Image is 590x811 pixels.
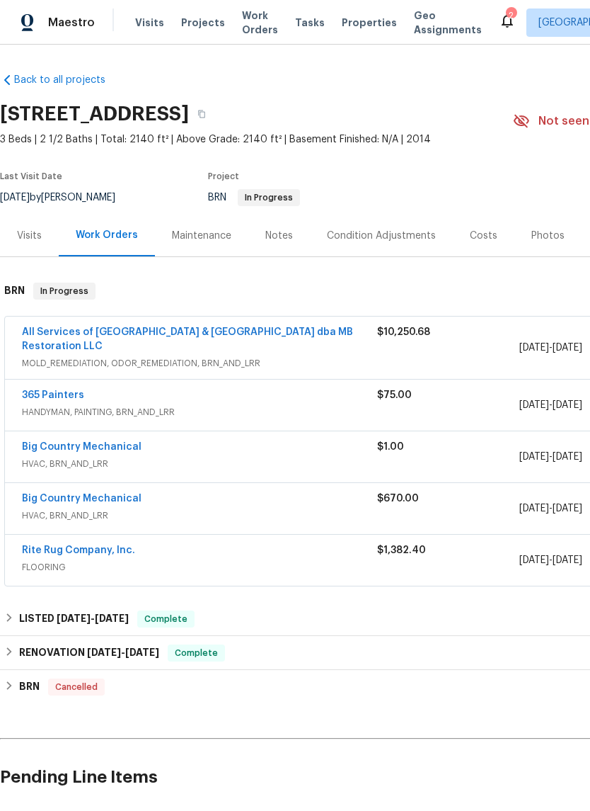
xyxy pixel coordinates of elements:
[50,680,103,694] span: Cancelled
[17,229,42,243] div: Visits
[22,545,135,555] a: Rite Rug Company, Inc.
[208,193,300,203] span: BRN
[35,284,94,298] span: In Progress
[19,645,159,662] h6: RENOVATION
[189,101,214,127] button: Copy Address
[519,343,549,353] span: [DATE]
[172,229,231,243] div: Maintenance
[22,442,141,452] a: Big Country Mechanical
[239,193,299,202] span: In Progress
[553,343,582,353] span: [DATE]
[553,452,582,462] span: [DATE]
[377,390,412,400] span: $75.00
[519,555,549,565] span: [DATE]
[169,646,224,660] span: Complete
[181,16,225,30] span: Projects
[22,457,377,471] span: HVAC, BRN_AND_LRR
[553,555,582,565] span: [DATE]
[519,450,582,464] span: -
[19,679,40,696] h6: BRN
[22,560,377,574] span: FLOORING
[242,8,278,37] span: Work Orders
[22,390,84,400] a: 365 Painters
[22,405,377,419] span: HANDYMAN, PAINTING, BRN_AND_LRR
[265,229,293,243] div: Notes
[519,341,582,355] span: -
[377,327,430,337] span: $10,250.68
[553,400,582,410] span: [DATE]
[4,283,25,300] h6: BRN
[531,229,565,243] div: Photos
[295,18,325,28] span: Tasks
[139,612,193,626] span: Complete
[553,504,582,514] span: [DATE]
[519,501,582,516] span: -
[76,228,138,242] div: Work Orders
[506,8,516,23] div: 2
[22,494,141,504] a: Big Country Mechanical
[327,229,436,243] div: Condition Adjustments
[48,16,95,30] span: Maestro
[208,172,239,181] span: Project
[87,647,159,657] span: -
[19,611,129,628] h6: LISTED
[95,613,129,623] span: [DATE]
[519,504,549,514] span: [DATE]
[519,553,582,567] span: -
[519,400,549,410] span: [DATE]
[125,647,159,657] span: [DATE]
[22,356,377,370] span: MOLD_REMEDIATION, ODOR_REMEDIATION, BRN_AND_LRR
[377,545,426,555] span: $1,382.40
[377,442,404,452] span: $1.00
[470,229,497,243] div: Costs
[87,647,121,657] span: [DATE]
[377,494,419,504] span: $670.00
[22,327,353,351] a: All Services of [GEOGRAPHIC_DATA] & [GEOGRAPHIC_DATA] dba MB Restoration LLC
[22,509,377,523] span: HVAC, BRN_AND_LRR
[135,16,164,30] span: Visits
[414,8,482,37] span: Geo Assignments
[57,613,129,623] span: -
[519,452,549,462] span: [DATE]
[342,16,397,30] span: Properties
[57,613,91,623] span: [DATE]
[519,398,582,412] span: -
